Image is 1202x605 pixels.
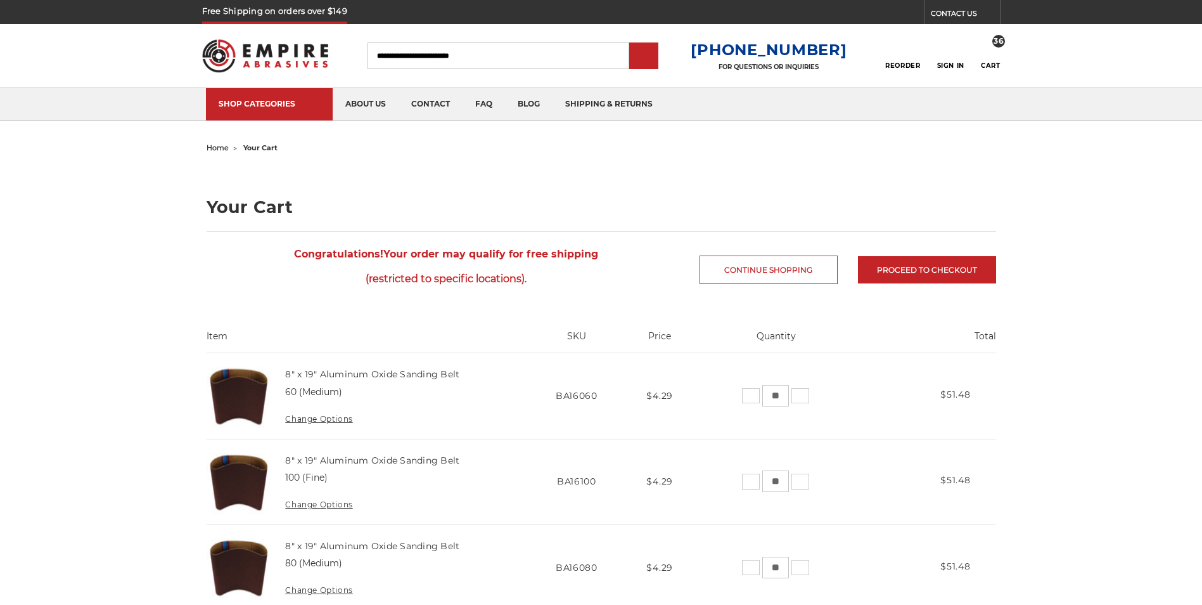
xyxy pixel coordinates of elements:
[207,198,996,216] h1: Your Cart
[940,474,970,486] strong: $51.48
[627,330,691,353] th: Price
[285,368,459,380] a: 8" x 19" Aluminum Oxide Sanding Belt
[553,88,665,120] a: shipping & returns
[202,31,329,81] img: Empire Abrasives
[219,99,320,108] div: SHOP CATEGORIES
[207,439,272,524] img: aluminum oxide 8x19 sanding belt
[885,62,920,70] span: Reorder
[294,248,383,260] strong: Congratulations!
[399,88,463,120] a: contact
[463,88,505,120] a: faq
[285,455,459,466] a: 8" x 19" Aluminum Oxide Sanding Belt
[981,42,1000,70] a: 36 Cart
[885,42,920,69] a: Reorder
[691,63,847,71] p: FOR QUESTIONS OR INQUIRIES
[631,44,656,69] input: Submit
[762,557,789,578] input: 8" x 19" Aluminum Oxide Sanding Belt Quantity:
[762,471,789,492] input: 8" x 19" Aluminum Oxide Sanding Belt Quantity:
[556,390,598,401] span: BA16060
[207,330,526,353] th: Item
[762,385,789,407] input: 8" x 19" Aluminum Oxide Sanding Belt Quantity:
[207,266,686,291] span: (restricted to specific locations).
[333,88,399,120] a: about us
[937,62,964,70] span: Sign In
[207,353,272,438] img: aluminum oxide 8x19 sanding belt
[940,561,970,572] strong: $51.48
[858,256,996,283] a: Proceed to checkout
[525,330,627,353] th: SKU
[556,562,598,573] span: BA16080
[285,557,342,570] dd: 80 (Medium)
[285,414,352,424] a: Change Options
[557,476,596,487] span: BA16100
[981,62,1000,70] span: Cart
[700,256,838,284] a: Continue Shopping
[207,242,686,291] span: Your order may qualify for free shipping
[646,476,673,487] span: $4.29
[285,471,328,485] dd: 100 (Fine)
[505,88,553,120] a: blog
[691,41,847,59] a: [PHONE_NUMBER]
[243,143,278,152] span: your cart
[931,6,1000,24] a: CONTACT US
[285,386,342,399] dd: 60 (Medium)
[860,330,995,353] th: Total
[285,585,352,595] a: Change Options
[285,500,352,509] a: Change Options
[646,390,673,401] span: $4.29
[692,330,860,353] th: Quantity
[940,389,970,400] strong: $51.48
[285,540,459,552] a: 8" x 19" Aluminum Oxide Sanding Belt
[207,143,229,152] a: home
[992,35,1005,48] span: 36
[646,562,673,573] span: $4.29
